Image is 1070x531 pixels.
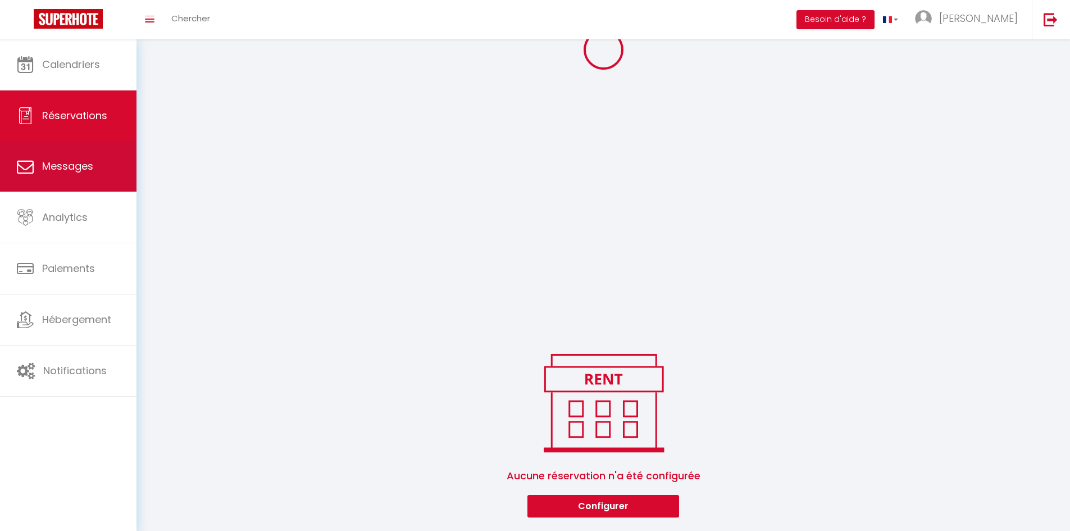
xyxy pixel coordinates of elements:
img: rent.png [532,349,675,457]
span: Aucune réservation n'a été configurée [150,457,1057,495]
button: Configurer [527,495,679,518]
span: Notifications [43,364,107,378]
img: ... [915,10,932,27]
span: Hébergement [42,312,111,326]
img: logout [1044,12,1058,26]
span: Réservations [42,108,107,122]
span: Messages [42,159,93,173]
span: Calendriers [42,57,100,71]
button: Besoin d'aide ? [796,10,875,29]
img: Super Booking [34,9,103,29]
span: Chercher [171,12,210,24]
span: [PERSON_NAME] [939,11,1018,25]
span: Analytics [42,210,88,224]
span: Paiements [42,261,95,275]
